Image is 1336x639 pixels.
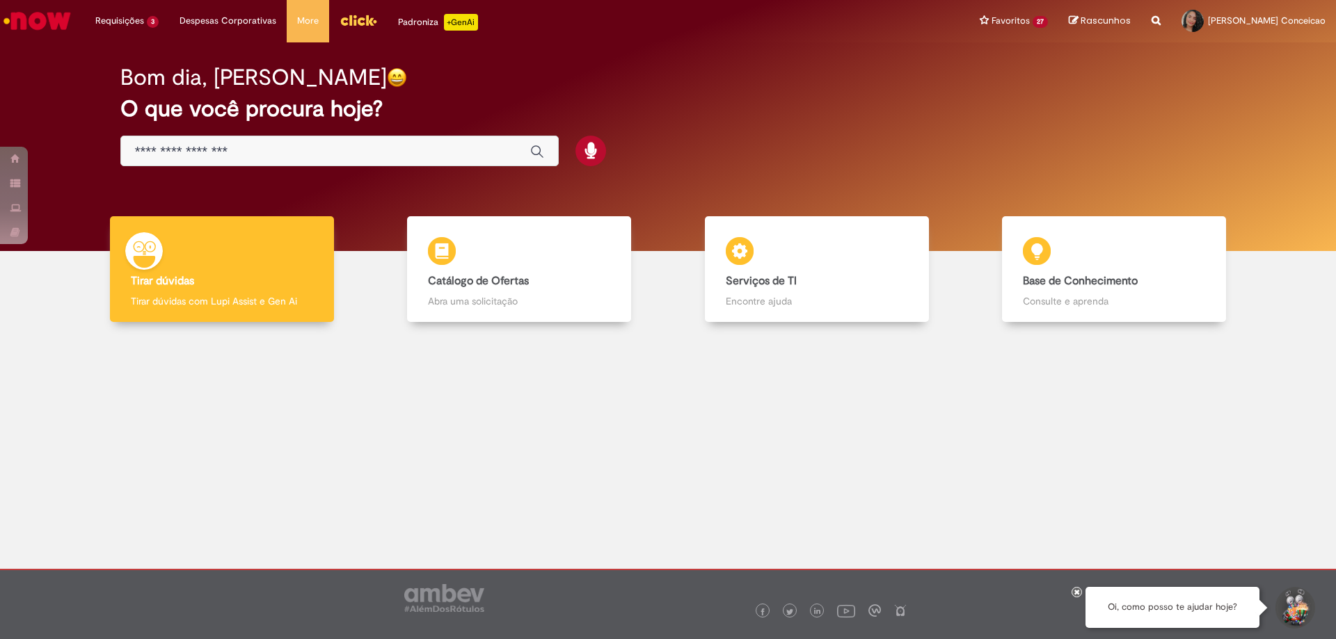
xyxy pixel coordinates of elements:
p: Encontre ajuda [726,294,908,308]
p: Abra uma solicitação [428,294,610,308]
span: Despesas Corporativas [180,14,276,28]
img: logo_footer_facebook.png [759,608,766,615]
img: logo_footer_naosei.png [894,604,907,617]
p: +GenAi [444,14,478,31]
p: Tirar dúvidas com Lupi Assist e Gen Ai [131,294,313,308]
img: logo_footer_workplace.png [868,604,881,617]
img: logo_footer_ambev_rotulo_gray.png [404,584,484,612]
b: Catálogo de Ofertas [428,274,529,288]
span: Favoritos [992,14,1030,28]
h2: Bom dia, [PERSON_NAME] [120,65,387,90]
img: logo_footer_linkedin.png [814,608,821,616]
a: Serviços de TI Encontre ajuda [668,216,966,323]
p: Consulte e aprenda [1023,294,1205,308]
b: Base de Conhecimento [1023,274,1138,288]
img: happy-face.png [387,67,407,88]
a: Catálogo de Ofertas Abra uma solicitação [371,216,669,323]
img: click_logo_yellow_360x200.png [340,10,377,31]
div: Padroniza [398,14,478,31]
a: Base de Conhecimento Consulte e aprenda [966,216,1264,323]
span: Requisições [95,14,144,28]
button: Iniciar Conversa de Suporte [1273,587,1315,629]
span: 27 [1033,16,1048,28]
span: 3 [147,16,159,28]
b: Serviços de TI [726,274,797,288]
h2: O que você procura hoje? [120,97,1216,121]
span: More [297,14,319,28]
a: Tirar dúvidas Tirar dúvidas com Lupi Assist e Gen Ai [73,216,371,323]
img: ServiceNow [1,7,73,35]
img: logo_footer_youtube.png [837,601,855,620]
span: [PERSON_NAME] Conceicao [1208,15,1326,26]
img: logo_footer_twitter.png [786,608,793,615]
a: Rascunhos [1069,15,1131,28]
b: Tirar dúvidas [131,274,194,288]
div: Oi, como posso te ajudar hoje? [1085,587,1259,628]
span: Rascunhos [1081,14,1131,27]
